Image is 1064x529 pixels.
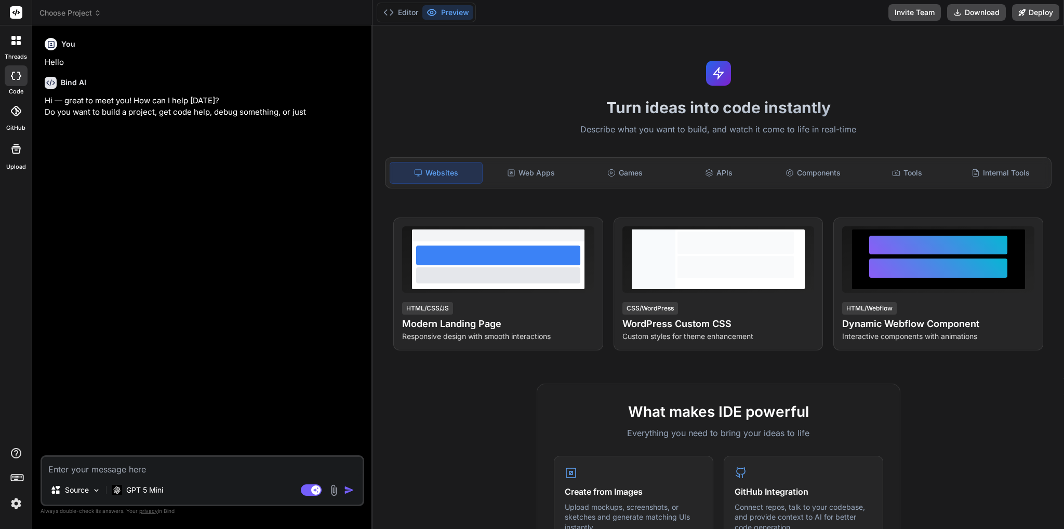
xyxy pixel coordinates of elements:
[402,317,594,331] h4: Modern Landing Page
[842,331,1034,342] p: Interactive components with animations
[767,162,859,184] div: Components
[39,8,101,18] span: Choose Project
[65,485,89,495] p: Source
[7,495,25,512] img: settings
[622,331,815,342] p: Custom styles for theme enhancement
[379,123,1058,137] p: Describe what you want to build, and watch it come to life in real-time
[61,77,86,88] h6: Bind AI
[45,57,362,69] p: Hello
[579,162,671,184] div: Games
[842,317,1034,331] h4: Dynamic Webflow Component
[554,401,883,423] h2: What makes IDE powerful
[485,162,577,184] div: Web Apps
[6,162,26,171] label: Upload
[61,39,75,49] h6: You
[888,4,941,21] button: Invite Team
[6,124,25,132] label: GitHub
[41,506,364,516] p: Always double-check its answers. Your in Bind
[92,486,101,495] img: Pick Models
[554,427,883,439] p: Everything you need to bring your ideas to life
[1012,4,1059,21] button: Deploy
[402,302,453,315] div: HTML/CSS/JS
[422,5,473,20] button: Preview
[139,508,158,514] span: privacy
[622,302,678,315] div: CSS/WordPress
[735,485,872,498] h4: GitHub Integration
[402,331,594,342] p: Responsive design with smooth interactions
[955,162,1047,184] div: Internal Tools
[379,98,1058,117] h1: Turn ideas into code instantly
[5,52,27,61] label: threads
[328,484,340,496] img: attachment
[673,162,765,184] div: APIs
[344,485,354,495] img: icon
[9,87,23,96] label: code
[622,317,815,331] h4: WordPress Custom CSS
[112,485,122,495] img: GPT 5 Mini
[842,302,897,315] div: HTML/Webflow
[947,4,1006,21] button: Download
[126,485,163,495] p: GPT 5 Mini
[379,5,422,20] button: Editor
[565,485,702,498] h4: Create from Images
[861,162,953,184] div: Tools
[45,95,362,118] p: Hi — great to meet you! How can I help [DATE]? Do you want to build a project, get code help, deb...
[390,162,483,184] div: Websites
